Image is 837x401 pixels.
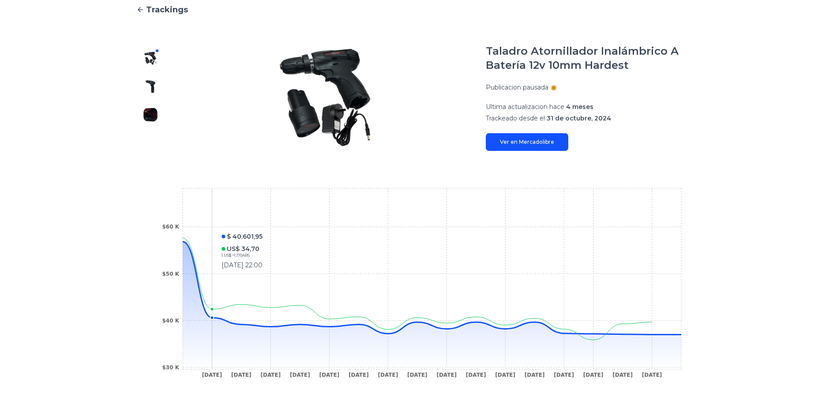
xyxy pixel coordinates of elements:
tspan: $40 K [162,318,179,324]
span: Trackings [146,4,188,16]
a: Trackings [136,4,701,16]
span: Ultima actualizacion hace [486,103,564,111]
span: 4 meses [566,103,593,111]
tspan: [DATE] [319,372,339,378]
tspan: [DATE] [348,372,368,378]
tspan: [DATE] [524,372,544,378]
tspan: [DATE] [583,372,603,378]
tspan: [DATE] [260,372,281,378]
tspan: [DATE] [231,372,251,378]
img: Taladro Atornillador Inalámbrico A Batería 12v 10mm Hardest [143,79,158,94]
img: Taladro Atornillador Inalámbrico A Batería 12v 10mm Hardest [143,108,158,122]
a: Ver en Mercadolibre [486,133,568,151]
p: Publicacion pausada [486,83,548,92]
tspan: [DATE] [436,372,457,378]
span: 31 de octubre, 2024 [547,114,611,122]
tspan: [DATE] [642,372,662,378]
img: Taladro Atornillador Inalámbrico A Batería 12v 10mm Hardest [143,51,158,65]
tspan: [DATE] [407,372,427,378]
tspan: [DATE] [290,372,310,378]
tspan: [DATE] [554,372,574,378]
tspan: [DATE] [465,372,486,378]
span: Trackeado desde el [486,114,545,122]
tspan: $60 K [162,224,179,230]
h1: Taladro Atornillador Inalámbrico A Batería 12v 10mm Hardest [486,44,701,72]
tspan: [DATE] [495,372,515,378]
img: Taladro Atornillador Inalámbrico A Batería 12v 10mm Hardest [182,44,468,151]
tspan: [DATE] [378,372,398,378]
tspan: [DATE] [202,372,222,378]
tspan: $50 K [162,271,179,277]
tspan: $30 K [162,364,179,371]
tspan: [DATE] [612,372,633,378]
